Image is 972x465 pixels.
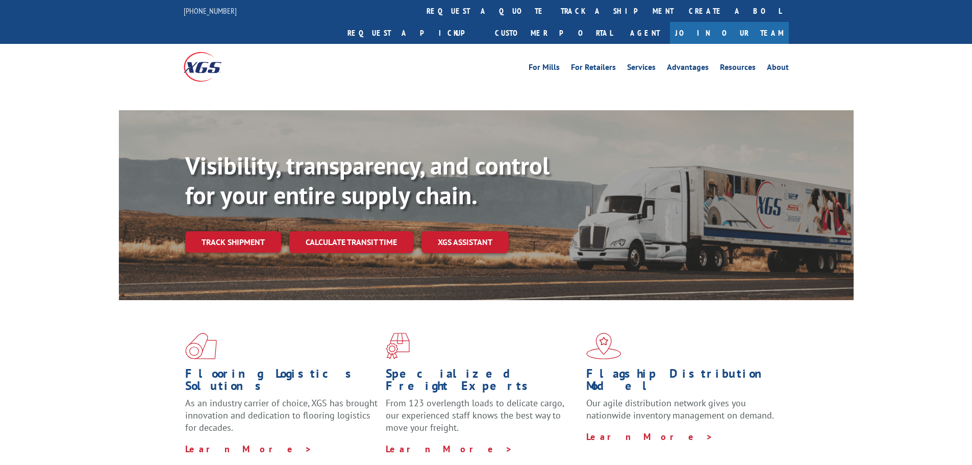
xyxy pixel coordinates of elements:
[185,231,281,253] a: Track shipment
[185,333,217,359] img: xgs-icon-total-supply-chain-intelligence-red
[185,443,312,455] a: Learn More >
[620,22,670,44] a: Agent
[586,333,621,359] img: xgs-icon-flagship-distribution-model-red
[767,63,789,75] a: About
[627,63,656,75] a: Services
[386,333,410,359] img: xgs-icon-focused-on-flooring-red
[185,368,378,397] h1: Flooring Logistics Solutions
[340,22,487,44] a: Request a pickup
[586,397,774,421] span: Our agile distribution network gives you nationwide inventory management on demand.
[670,22,789,44] a: Join Our Team
[184,6,237,16] a: [PHONE_NUMBER]
[386,443,513,455] a: Learn More >
[720,63,756,75] a: Resources
[487,22,620,44] a: Customer Portal
[386,397,579,443] p: From 123 overlength loads to delicate cargo, our experienced staff knows the best way to move you...
[586,431,713,443] a: Learn More >
[289,231,413,253] a: Calculate transit time
[667,63,709,75] a: Advantages
[386,368,579,397] h1: Specialized Freight Experts
[185,150,550,211] b: Visibility, transparency, and control for your entire supply chain.
[421,231,509,253] a: XGS ASSISTANT
[586,368,779,397] h1: Flagship Distribution Model
[529,63,560,75] a: For Mills
[571,63,616,75] a: For Retailers
[185,397,378,433] span: As an industry carrier of choice, XGS has brought innovation and dedication to flooring logistics...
